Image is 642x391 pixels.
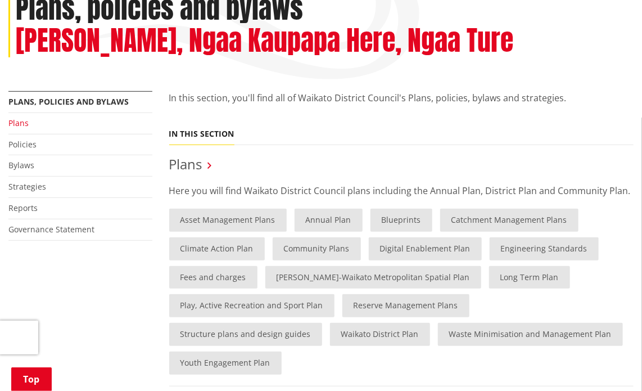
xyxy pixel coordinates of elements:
a: Structure plans and design guides [169,323,322,346]
a: [PERSON_NAME]-Waikato Metropolitan Spatial Plan [265,266,481,289]
a: Long Term Plan [489,266,570,289]
h5: In this section [169,129,234,139]
a: Reports [8,203,38,213]
a: Bylaws [8,160,34,170]
a: Governance Statement [8,224,94,235]
a: Strategies [8,181,46,192]
a: Digital Enablement Plan [369,237,482,260]
a: Engineering Standards [490,237,599,260]
a: Asset Management Plans [169,209,287,232]
p: Here you will find Waikato District Council plans including the Annual Plan, District Plan and Co... [169,184,634,197]
a: Fees and charges [169,266,257,289]
a: Play, Active Recreation and Sport Plan [169,294,334,317]
a: Blueprints [370,209,432,232]
p: In this section, you'll find all of Waikato District Council's Plans, policies, bylaws and strate... [169,91,634,118]
a: Community Plans [273,237,361,260]
a: Reserve Management Plans [342,294,469,317]
a: Catchment Management Plans [440,209,578,232]
a: Waikato District Plan [330,323,430,346]
a: Climate Action Plan [169,237,265,260]
a: Plans [169,155,202,173]
a: Plans [8,118,29,128]
a: Annual Plan [295,209,363,232]
a: Youth Engagement Plan [169,352,282,375]
a: Waste Minimisation and Management Plan [438,323,623,346]
h2: [PERSON_NAME], Ngaa Kaupapa Here, Ngaa Ture [16,25,513,57]
iframe: Messenger Launcher [590,344,631,384]
a: Policies [8,139,37,150]
a: Plans, policies and bylaws [8,96,129,107]
a: Top [11,367,52,391]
